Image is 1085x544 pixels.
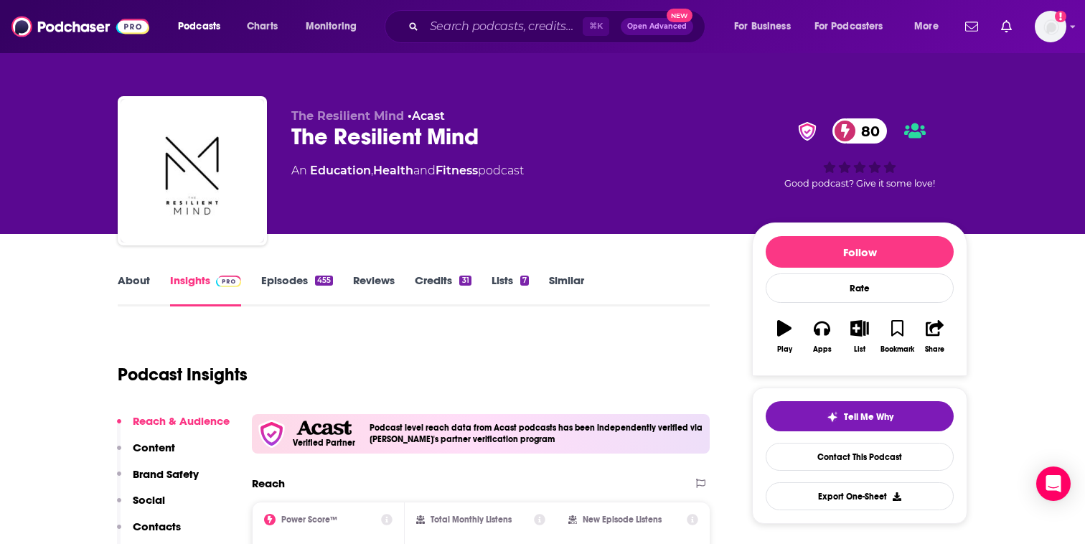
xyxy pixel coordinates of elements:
[415,273,471,306] a: Credits31
[261,273,333,306] a: Episodes455
[794,122,821,141] img: verified Badge
[925,345,944,354] div: Share
[803,311,840,362] button: Apps
[784,178,935,189] span: Good podcast? Give it some love!
[117,441,175,467] button: Content
[904,15,957,38] button: open menu
[752,109,967,198] div: verified Badge80Good podcast? Give it some love!
[520,276,529,286] div: 7
[291,109,404,123] span: The Resilient Mind
[1036,466,1071,501] div: Open Intercom Messenger
[431,515,512,525] h2: Total Monthly Listens
[766,443,954,471] a: Contact This Podcast
[371,164,373,177] span: ,
[373,164,413,177] a: Health
[370,423,704,444] h4: Podcast level reach data from Acast podcasts has been independently verified via [PERSON_NAME]'s ...
[398,10,719,43] div: Search podcasts, credits, & more...
[117,493,165,520] button: Social
[216,276,241,287] img: Podchaser Pro
[1055,11,1066,22] svg: Add a profile image
[766,236,954,268] button: Follow
[621,18,693,35] button: Open AdvancedNew
[118,273,150,306] a: About
[766,311,803,362] button: Play
[408,109,445,123] span: •
[117,414,230,441] button: Reach & Audience
[133,414,230,428] p: Reach & Audience
[459,276,471,286] div: 31
[878,311,916,362] button: Bookmark
[296,421,351,436] img: Acast
[492,273,529,306] a: Lists7
[880,345,914,354] div: Bookmark
[841,311,878,362] button: List
[583,17,609,36] span: ⌘ K
[412,109,445,123] a: Acast
[832,118,887,144] a: 80
[766,401,954,431] button: tell me why sparkleTell Me Why
[827,411,838,423] img: tell me why sparkle
[847,118,887,144] span: 80
[1035,11,1066,42] span: Logged in as catefess
[296,15,375,38] button: open menu
[133,520,181,533] p: Contacts
[766,273,954,303] div: Rate
[413,164,436,177] span: and
[1035,11,1066,42] button: Show profile menu
[11,13,149,40] img: Podchaser - Follow, Share and Rate Podcasts
[436,164,478,177] a: Fitness
[117,467,199,494] button: Brand Safety
[777,345,792,354] div: Play
[844,411,893,423] span: Tell Me Why
[549,273,584,306] a: Similar
[805,15,904,38] button: open menu
[1035,11,1066,42] img: User Profile
[315,276,333,286] div: 455
[258,420,286,448] img: verfied icon
[170,273,241,306] a: InsightsPodchaser Pro
[168,15,239,38] button: open menu
[238,15,286,38] a: Charts
[667,9,692,22] span: New
[118,364,248,385] h1: Podcast Insights
[995,14,1018,39] a: Show notifications dropdown
[766,482,954,510] button: Export One-Sheet
[291,162,524,179] div: An podcast
[178,17,220,37] span: Podcasts
[247,17,278,37] span: Charts
[293,439,355,447] h5: Verified Partner
[734,17,791,37] span: For Business
[813,345,832,354] div: Apps
[583,515,662,525] h2: New Episode Listens
[121,99,264,243] img: The Resilient Mind
[627,23,687,30] span: Open Advanced
[959,14,984,39] a: Show notifications dropdown
[914,17,939,37] span: More
[310,164,371,177] a: Education
[133,467,199,481] p: Brand Safety
[424,15,583,38] input: Search podcasts, credits, & more...
[353,273,395,306] a: Reviews
[814,17,883,37] span: For Podcasters
[133,493,165,507] p: Social
[916,311,954,362] button: Share
[133,441,175,454] p: Content
[724,15,809,38] button: open menu
[252,477,285,490] h2: Reach
[281,515,337,525] h2: Power Score™
[854,345,865,354] div: List
[306,17,357,37] span: Monitoring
